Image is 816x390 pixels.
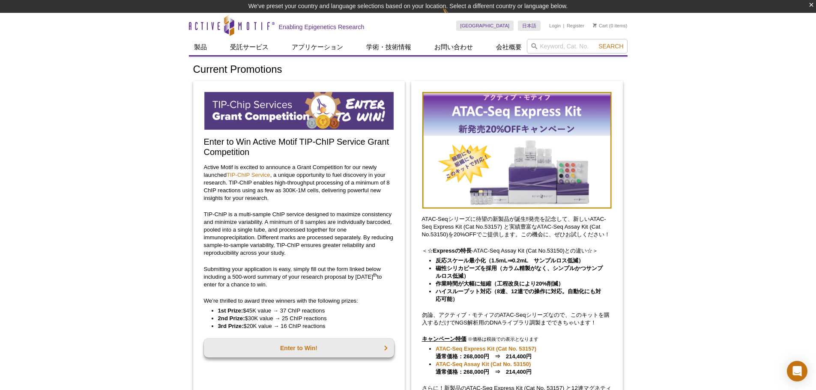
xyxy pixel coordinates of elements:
[218,307,386,315] li: $45K value → 37 ChIP reactions
[527,39,628,54] input: Keyword, Cat. No.
[429,39,478,55] a: お問い合わせ
[204,92,394,130] img: TIP-ChIP Service Grant Competition
[567,23,584,29] a: Register
[218,307,243,314] strong: 1st Prize:
[204,164,394,202] p: Active Motif is excited to announce a Grant Competition for our newly launched , a unique opportu...
[193,64,623,76] h1: Current Promotions
[204,137,394,157] h2: Enter to Win Active Motif TIP-ChIP Service Grant Competition
[518,21,541,31] a: 日本語
[593,23,597,27] img: Your Cart
[279,23,365,31] h2: Enabling Epigenetics Research
[204,265,394,289] p: Submitting your application is easy, simply fill out the form linked below including a 500-word s...
[422,311,612,327] p: 勿論、アクティブ・モティフのATAC-Seqシリーズなので、このキットを購入するだけでNGS解析用のDNAライブラリ調製までできちゃいます！
[422,215,612,238] p: ATAC-Seqシリーズに待望の新製品が誕生‼発売を記念して、新しいATAC-Seq Express Kit (Cat No.53157) と実績豊富なATAC-Seq Assay Kit (C...
[204,211,394,257] p: TIP-ChIP is a multi-sample ChIP service designed to maximize consistency and minimize variability...
[436,257,584,264] strong: 反応スケール最小化（1.5mL⇒0.2mL サンプルロス低減）
[596,42,626,50] button: Search
[422,92,612,209] img: Save on ATAC-Seq Kits
[436,361,532,375] strong: 通常価格：268,000円 ⇒ 214,400円
[442,6,465,27] img: Change Here
[563,21,565,31] li: |
[436,345,536,360] strong: 通常価格：268,000円 ⇒ 214,400円
[433,247,472,254] strong: Expressの特長
[436,345,536,353] a: ATAC-Seq Express Kit (Cat No. 53157)
[287,39,348,55] a: アプリケーション
[593,23,608,29] a: Cart
[456,21,514,31] a: [GEOGRAPHIC_DATA]
[218,323,244,329] strong: 3rd Prize:
[436,280,564,287] strong: 作業時間が大幅に短縮（工程改良により20%削減）
[227,172,270,178] a: TIP-ChIP Service
[787,361,807,381] div: Open Intercom Messenger
[204,339,394,357] a: Enter to Win!
[189,39,212,55] a: 製品
[436,265,603,279] strong: 磁性シリカビーズを採用（カラム精製がなく、シンプルかつサンプルロス低減）
[549,23,561,29] a: Login
[218,315,386,322] li: $30K value → 25 ChIP reactions
[422,336,466,342] u: キャンペーン特価
[204,297,394,305] p: We’re thrilled to award three winners with the following prizes:
[218,322,386,330] li: $20K value → 16 ChIP reactions
[491,39,527,55] a: 会社概要
[593,21,628,31] li: (0 items)
[218,315,245,322] strong: 2nd Prize:
[361,39,416,55] a: 学術・技術情報
[436,360,531,368] a: ATAC-Seq Assay Kit (Cat No. 53150)
[225,39,274,55] a: 受託サービス
[598,43,623,50] span: Search
[468,336,538,342] span: ※価格は税抜での表示となります
[436,288,601,302] strong: ハイスループット対応（8連、12連での操作に対応。自動化にも対応可能）
[373,272,377,277] sup: th
[422,247,612,255] p: ＜☆ -ATAC-Seq Assay Kit (Cat No.53150)との違い☆＞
